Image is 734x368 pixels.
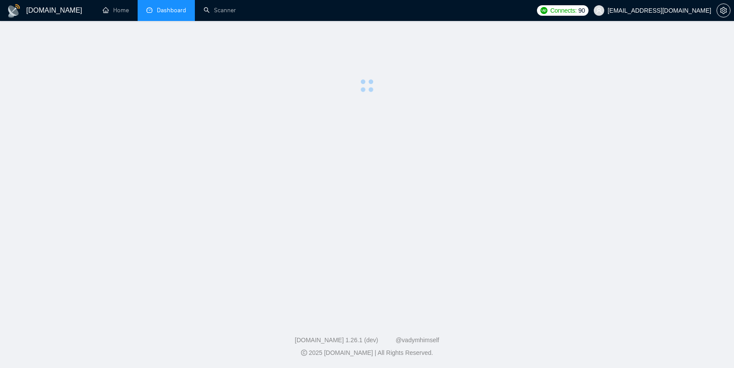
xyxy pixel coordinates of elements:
[103,7,129,14] a: homeHome
[295,337,378,344] a: [DOMAIN_NAME] 1.26.1 (dev)
[157,7,186,14] span: Dashboard
[146,7,152,13] span: dashboard
[540,7,547,14] img: upwork-logo.png
[578,6,585,15] span: 90
[7,4,21,18] img: logo
[395,337,439,344] a: @vadymhimself
[717,7,731,14] a: setting
[550,6,576,15] span: Connects:
[7,348,727,358] div: 2025 [DOMAIN_NAME] | All Rights Reserved.
[301,350,307,356] span: copyright
[717,3,731,17] button: setting
[596,7,602,14] span: user
[717,7,730,14] span: setting
[204,7,236,14] a: searchScanner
